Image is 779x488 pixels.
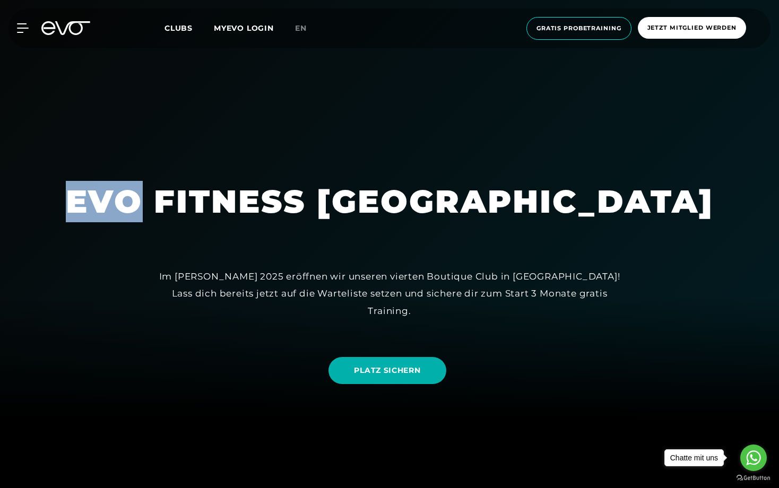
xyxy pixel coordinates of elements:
span: Gratis Probetraining [536,24,621,33]
a: Go to GetButton.io website [737,475,771,481]
a: Go to whatsapp [740,445,767,471]
div: Im [PERSON_NAME] 2025 eröffnen wir unseren vierten Boutique Club in [GEOGRAPHIC_DATA]! Lass dich ... [151,268,628,319]
a: Chatte mit uns [664,449,724,466]
div: Chatte mit uns [665,450,723,466]
a: PLATZ SICHERN [328,357,446,384]
a: en [295,22,319,34]
h1: EVO FITNESS [GEOGRAPHIC_DATA] [66,181,714,222]
span: Clubs [165,23,193,33]
a: MYEVO LOGIN [214,23,274,33]
a: Clubs [165,23,214,33]
a: Gratis Probetraining [523,17,635,40]
a: Jetzt Mitglied werden [635,17,749,40]
span: Jetzt Mitglied werden [647,23,737,32]
span: PLATZ SICHERN [354,365,420,376]
span: en [295,23,307,33]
